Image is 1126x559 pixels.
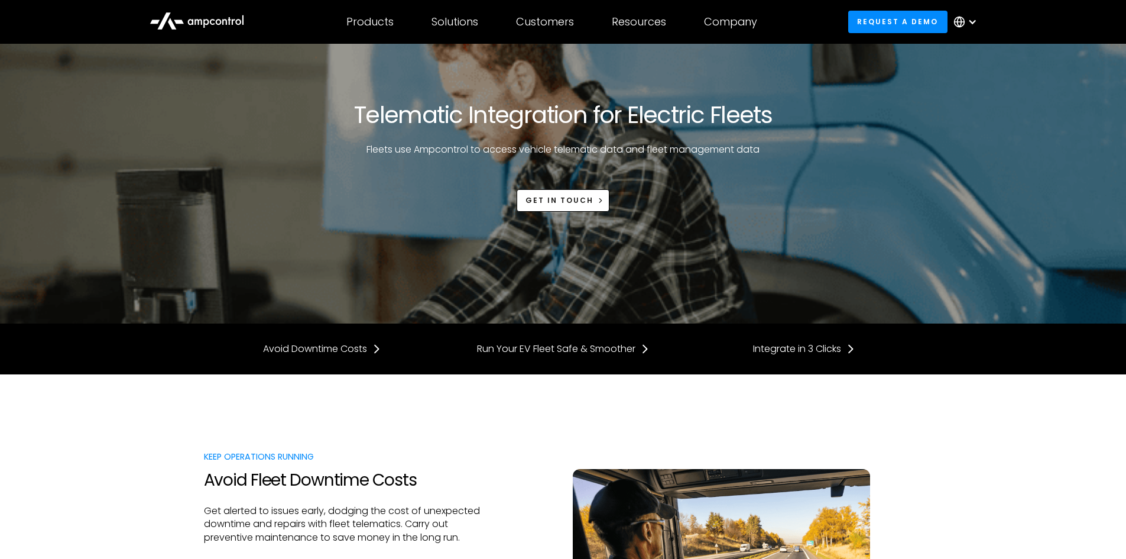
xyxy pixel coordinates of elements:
[431,15,478,28] div: Solutions
[346,15,394,28] div: Products
[704,15,757,28] div: Company
[204,470,484,490] h2: Avoid Fleet Downtime Costs
[525,195,593,206] div: Get in touch
[204,505,484,544] p: Get alerted to issues early, dodging the cost of unexpected downtime and repairs with fleet telem...
[354,101,772,129] h1: Telematic Integration for Electric Fleets
[753,342,855,356] a: Integrate in 3 Clicks
[516,15,574,28] div: Customers
[204,450,484,463] div: Keep Operations Running
[848,11,947,33] a: Request a demo
[612,15,666,28] div: Resources
[517,189,610,211] a: Get in touch
[477,342,635,356] div: Run Your EV Fleet Safe & Smoother
[263,342,367,356] div: Avoid Downtime Costs
[263,342,381,356] a: Avoid Downtime Costs
[348,143,779,156] p: Fleets use Ampcontrol to access vehicle telematic data and fleet management data
[753,342,841,356] div: Integrate in 3 Clicks
[477,342,650,356] a: Run Your EV Fleet Safe & Smoother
